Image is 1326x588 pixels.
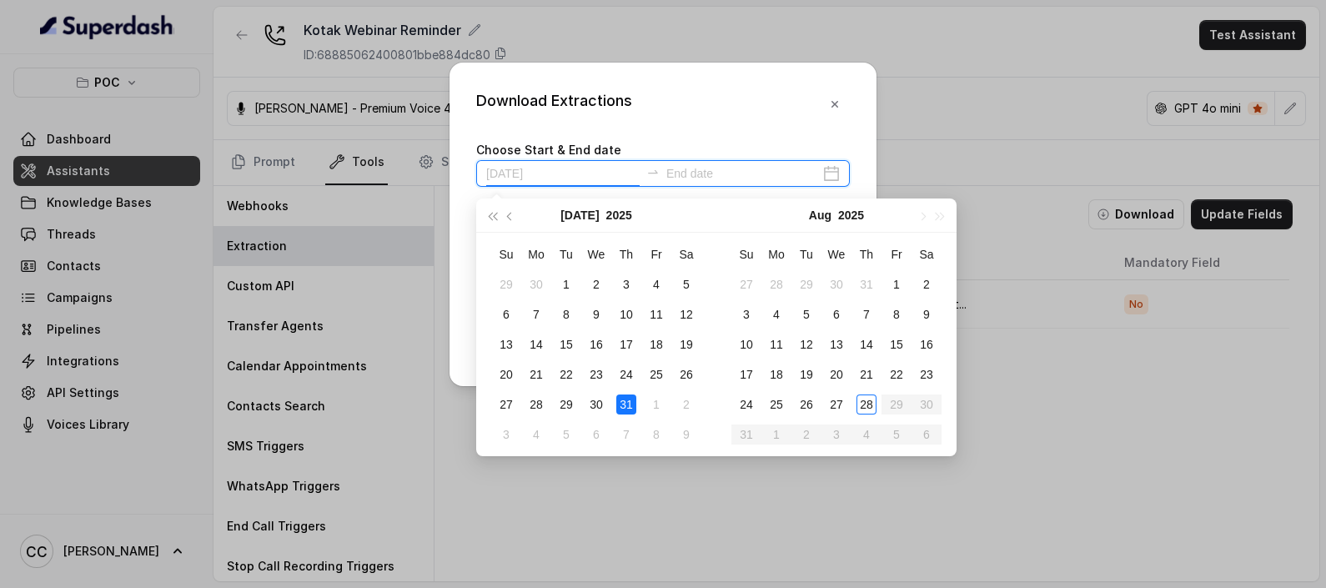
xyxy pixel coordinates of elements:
[887,364,907,384] div: 22
[521,269,551,299] td: 2025-06-30
[556,364,576,384] div: 22
[526,364,546,384] div: 21
[791,389,821,420] td: 2025-08-26
[671,329,701,359] td: 2025-07-19
[581,359,611,389] td: 2025-07-23
[556,425,576,445] div: 5
[581,329,611,359] td: 2025-07-16
[526,304,546,324] div: 7
[851,239,881,269] th: Th
[586,274,606,294] div: 2
[646,395,666,415] div: 1
[646,165,660,178] span: swap-right
[521,420,551,450] td: 2025-08-04
[616,425,636,445] div: 7
[646,364,666,384] div: 25
[671,299,701,329] td: 2025-07-12
[526,395,546,415] div: 28
[551,269,581,299] td: 2025-07-01
[731,239,761,269] th: Su
[761,359,791,389] td: 2025-08-18
[917,274,937,294] div: 2
[736,395,756,415] div: 24
[826,395,846,415] div: 27
[791,329,821,359] td: 2025-08-12
[761,299,791,329] td: 2025-08-04
[671,239,701,269] th: Sa
[496,364,516,384] div: 20
[586,304,606,324] div: 9
[611,269,641,299] td: 2025-07-03
[611,389,641,420] td: 2025-07-31
[821,359,851,389] td: 2025-08-20
[491,329,521,359] td: 2025-07-13
[821,389,851,420] td: 2025-08-27
[736,334,756,354] div: 10
[646,425,666,445] div: 8
[611,359,641,389] td: 2025-07-24
[641,299,671,329] td: 2025-07-11
[796,274,816,294] div: 29
[556,274,576,294] div: 1
[486,164,640,183] input: Start date
[766,364,786,384] div: 18
[856,334,876,354] div: 14
[496,274,516,294] div: 29
[887,304,907,324] div: 8
[676,334,696,354] div: 19
[491,389,521,420] td: 2025-07-27
[881,299,912,329] td: 2025-08-08
[881,329,912,359] td: 2025-08-15
[671,389,701,420] td: 2025-08-02
[521,299,551,329] td: 2025-07-07
[887,274,907,294] div: 1
[676,304,696,324] div: 12
[551,389,581,420] td: 2025-07-29
[521,389,551,420] td: 2025-07-28
[881,269,912,299] td: 2025-08-01
[856,395,876,415] div: 28
[736,274,756,294] div: 27
[766,274,786,294] div: 28
[821,239,851,269] th: We
[761,239,791,269] th: Mo
[917,364,937,384] div: 23
[616,364,636,384] div: 24
[556,395,576,415] div: 29
[526,274,546,294] div: 30
[881,239,912,269] th: Fr
[641,420,671,450] td: 2025-08-08
[551,420,581,450] td: 2025-08-05
[641,239,671,269] th: Fr
[521,359,551,389] td: 2025-07-21
[826,334,846,354] div: 13
[676,274,696,294] div: 5
[496,334,516,354] div: 13
[581,239,611,269] th: We
[731,329,761,359] td: 2025-08-10
[586,425,606,445] div: 6
[521,239,551,269] th: Mo
[581,420,611,450] td: 2025-08-06
[766,334,786,354] div: 11
[526,425,546,445] div: 4
[731,359,761,389] td: 2025-08-17
[791,269,821,299] td: 2025-07-29
[851,359,881,389] td: 2025-08-21
[641,329,671,359] td: 2025-07-18
[476,143,621,157] label: Choose Start & End date
[676,425,696,445] div: 9
[521,329,551,359] td: 2025-07-14
[671,359,701,389] td: 2025-07-26
[611,420,641,450] td: 2025-08-07
[791,359,821,389] td: 2025-08-19
[560,199,599,232] button: [DATE]
[616,334,636,354] div: 17
[761,389,791,420] td: 2025-08-25
[881,359,912,389] td: 2025-08-22
[912,329,942,359] td: 2025-08-16
[912,299,942,329] td: 2025-08-09
[912,359,942,389] td: 2025-08-23
[551,239,581,269] th: Tu
[917,304,937,324] div: 9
